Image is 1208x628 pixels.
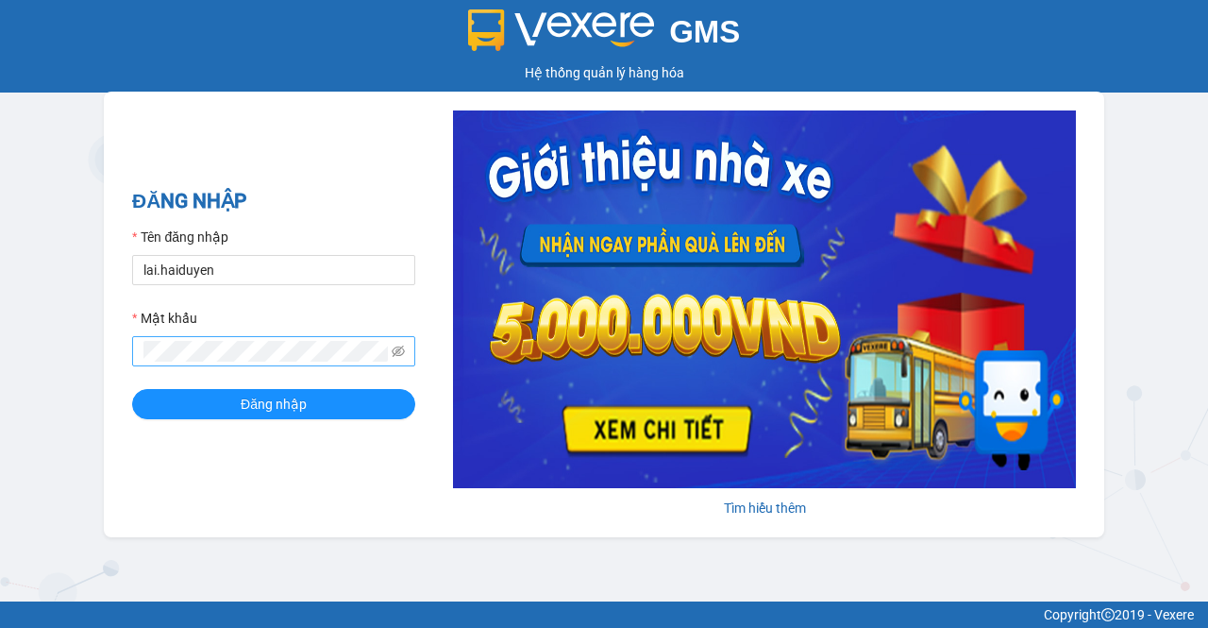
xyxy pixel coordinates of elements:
[453,110,1076,488] img: banner-0
[132,186,415,217] h2: ĐĂNG NHẬP
[241,394,307,415] span: Đăng nhập
[468,9,655,51] img: logo 2
[143,341,388,362] input: Mật khẩu
[468,28,741,43] a: GMS
[132,227,228,247] label: Tên đăng nhập
[453,498,1076,518] div: Tìm hiểu thêm
[1101,608,1115,621] span: copyright
[132,255,415,285] input: Tên đăng nhập
[132,389,415,419] button: Đăng nhập
[669,14,740,49] span: GMS
[5,62,1203,83] div: Hệ thống quản lý hàng hóa
[392,345,405,358] span: eye-invisible
[132,308,197,329] label: Mật khẩu
[14,604,1194,625] div: Copyright 2019 - Vexere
